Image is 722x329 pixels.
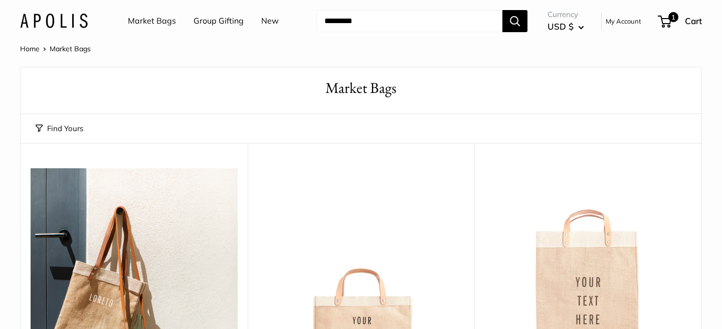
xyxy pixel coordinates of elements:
[548,8,584,22] span: Currency
[20,14,88,28] img: Apolis
[685,16,702,26] span: Cart
[194,14,244,29] a: Group Gifting
[659,13,702,29] a: 1 Cart
[36,122,83,136] button: Find Yours
[606,15,641,27] a: My Account
[20,44,40,53] a: Home
[128,14,176,29] a: Market Bags
[548,21,574,32] span: USD $
[20,42,91,55] nav: Breadcrumb
[668,12,678,22] span: 1
[316,10,502,32] input: Search...
[261,14,279,29] a: New
[548,19,584,35] button: USD $
[50,44,91,53] span: Market Bags
[36,77,686,99] h1: Market Bags
[502,10,527,32] button: Search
